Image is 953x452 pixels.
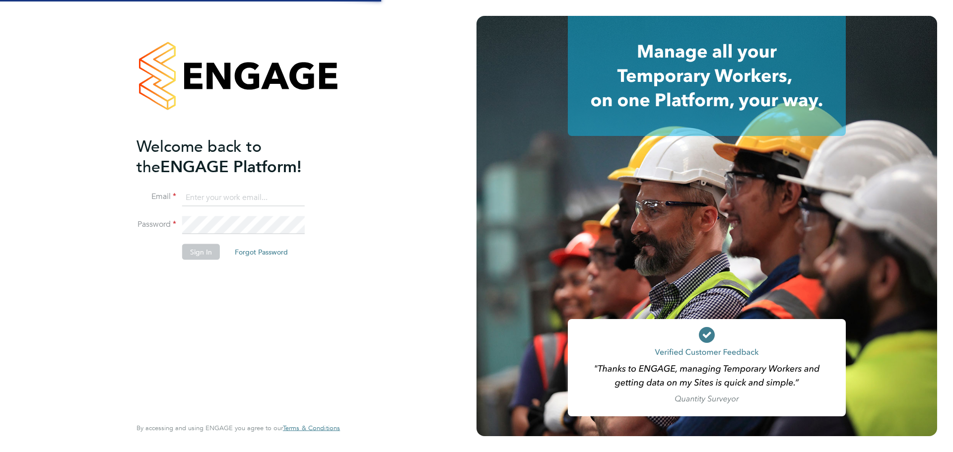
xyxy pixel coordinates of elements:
span: Welcome back to the [136,136,262,176]
label: Email [136,192,176,202]
a: Terms & Conditions [283,424,340,432]
button: Sign In [182,244,220,260]
button: Forgot Password [227,244,296,260]
label: Password [136,219,176,230]
input: Enter your work email... [182,189,305,206]
h2: ENGAGE Platform! [136,136,330,177]
span: By accessing and using ENGAGE you agree to our [136,424,340,432]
